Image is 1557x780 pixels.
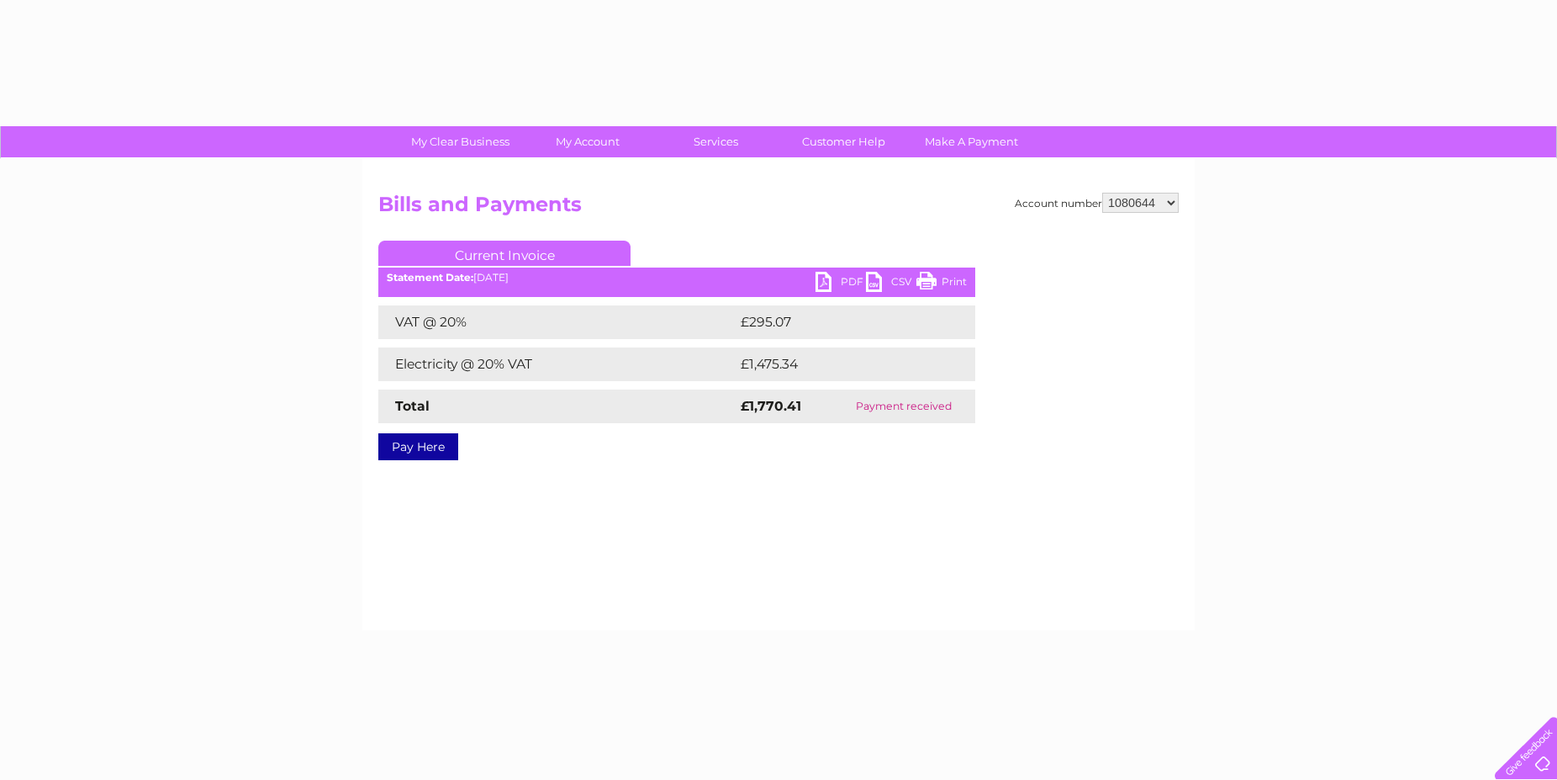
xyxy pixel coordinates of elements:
[736,348,948,381] td: £1,475.34
[831,390,975,423] td: Payment received
[774,126,913,157] a: Customer Help
[395,398,430,414] strong: Total
[1015,193,1179,213] div: Account number
[378,348,736,381] td: Electricity @ 20% VAT
[916,272,967,296] a: Print
[378,193,1179,225] h2: Bills and Payments
[736,305,946,339] td: £295.07
[378,272,975,284] div: [DATE]
[647,126,785,157] a: Services
[741,398,801,414] strong: £1,770.41
[378,433,458,460] a: Pay Here
[391,126,530,157] a: My Clear Business
[866,272,916,296] a: CSV
[519,126,657,157] a: My Account
[387,271,473,284] b: Statement Date:
[902,126,1041,157] a: Make A Payment
[815,272,866,296] a: PDF
[378,305,736,339] td: VAT @ 20%
[378,241,631,266] a: Current Invoice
